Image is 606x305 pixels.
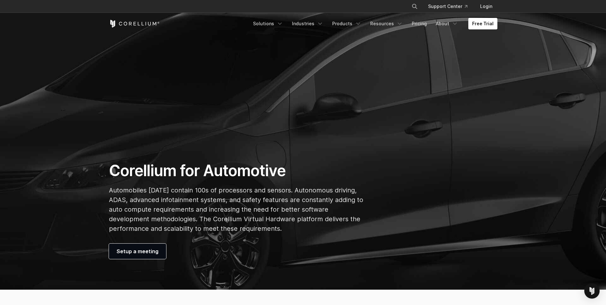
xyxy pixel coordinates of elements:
[408,18,431,29] a: Pricing
[288,18,327,29] a: Industries
[109,161,364,180] h1: Corellium for Automotive
[475,1,497,12] a: Login
[117,247,158,255] span: Setup a meeting
[109,244,166,259] a: Setup a meeting
[328,18,365,29] a: Products
[432,18,462,29] a: About
[423,1,472,12] a: Support Center
[109,185,364,233] p: Automobiles [DATE] contain 100s of processors and sensors. Autonomous driving, ADAS, advanced inf...
[584,283,600,299] div: Open Intercom Messenger
[404,1,497,12] div: Navigation Menu
[409,1,420,12] button: Search
[249,18,287,29] a: Solutions
[249,18,497,29] div: Navigation Menu
[366,18,407,29] a: Resources
[468,18,497,29] a: Free Trial
[109,20,160,27] a: Corellium Home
